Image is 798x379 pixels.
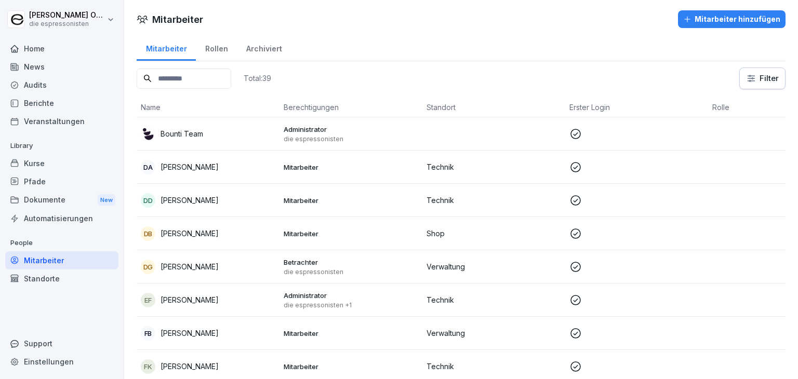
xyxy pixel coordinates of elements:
p: [PERSON_NAME] [161,261,219,272]
p: die espressonisten [29,20,105,28]
p: [PERSON_NAME] [161,328,219,339]
a: Mitarbeiter [137,34,196,61]
a: Veranstaltungen [5,112,118,130]
img: nz8auxwclcgahzcei3ah3426.png [141,127,155,141]
div: Support [5,334,118,353]
p: [PERSON_NAME] [161,294,219,305]
th: Name [137,98,280,117]
th: Berechtigungen [280,98,422,117]
p: [PERSON_NAME] Ordon [29,11,105,20]
p: Mitarbeiter [284,329,418,338]
p: [PERSON_NAME] [161,228,219,239]
a: Kurse [5,154,118,172]
h1: Mitarbeiter [152,12,203,26]
a: Berichte [5,94,118,112]
p: Shop [427,228,561,239]
th: Erster Login [565,98,708,117]
p: [PERSON_NAME] [161,195,219,206]
p: die espressonisten +1 [284,301,418,309]
p: die espressonisten [284,135,418,143]
div: Mitarbeiter hinzufügen [683,13,780,25]
a: Automatisierungen [5,209,118,227]
p: die espressonisten [284,268,418,276]
p: Administrator [284,291,418,300]
a: Home [5,39,118,58]
p: [PERSON_NAME] [161,361,219,372]
p: Technik [427,361,561,372]
a: Mitarbeiter [5,251,118,269]
div: DD [141,193,155,208]
button: Mitarbeiter hinzufügen [678,10,786,28]
p: Technik [427,294,561,305]
th: Standort [422,98,565,117]
a: Einstellungen [5,353,118,371]
a: News [5,58,118,76]
p: Verwaltung [427,328,561,339]
p: [PERSON_NAME] [161,161,219,172]
div: New [98,194,115,206]
p: Technik [427,161,561,172]
p: Mitarbeiter [284,196,418,205]
div: FK [141,359,155,374]
p: Mitarbeiter [284,229,418,238]
p: Verwaltung [427,261,561,272]
div: Filter [746,73,779,84]
p: Technik [427,195,561,206]
a: Rollen [196,34,237,61]
p: Mitarbeiter [284,163,418,172]
div: Dokumente [5,191,118,210]
p: Bounti Team [161,128,203,139]
a: Archiviert [237,34,291,61]
div: EF [141,293,155,307]
a: DokumenteNew [5,191,118,210]
div: DG [141,260,155,274]
div: DA [141,160,155,174]
p: People [5,235,118,251]
p: Library [5,138,118,154]
div: FB [141,326,155,341]
p: Mitarbeiter [284,362,418,371]
p: Administrator [284,125,418,134]
p: Betrachter [284,258,418,267]
a: Pfade [5,172,118,191]
a: Audits [5,76,118,94]
button: Filter [740,68,785,89]
p: Total: 39 [244,73,271,83]
a: Standorte [5,269,118,288]
div: DB [141,226,155,241]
